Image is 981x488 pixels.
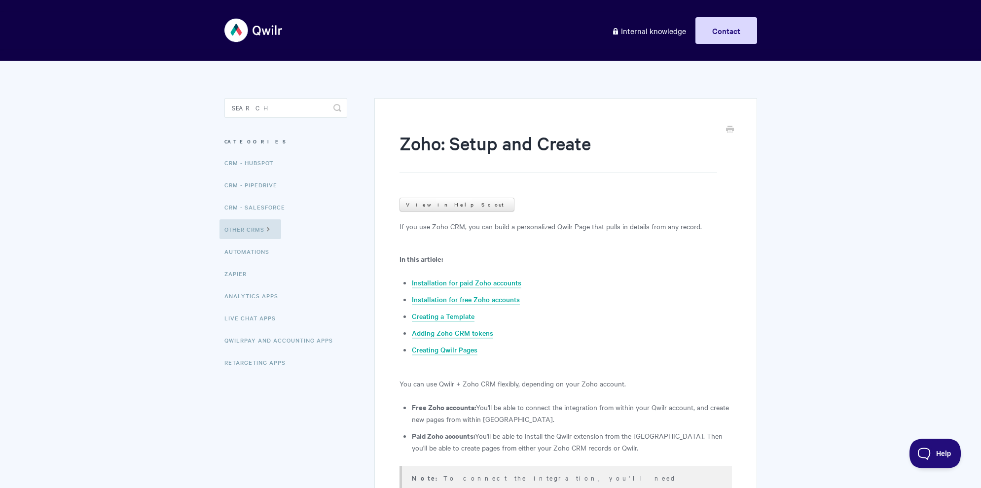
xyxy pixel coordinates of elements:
strong: Note: [412,473,443,483]
a: Installation for paid Zoho accounts [412,278,521,288]
b: In this article: [400,253,443,264]
iframe: Toggle Customer Support [909,439,961,468]
a: Contact [695,17,757,44]
a: Installation for free Zoho accounts [412,294,520,305]
a: View in Help Scout [400,198,514,211]
h1: Zoho: Setup and Create [400,131,717,173]
p: If you use Zoho CRM, you can build a personalized Qwilr Page that pulls in details from any record. [400,220,731,232]
a: Creating a Template [412,311,474,322]
a: Adding Zoho CRM tokens [412,328,493,339]
a: CRM - Pipedrive [224,175,285,195]
img: Qwilr Help Center [224,12,283,49]
p: You can use Qwilr + Zoho CRM flexibly, depending on your Zoho account. [400,378,731,389]
h3: Categories [224,133,347,150]
a: CRM - Salesforce [224,197,292,217]
a: Retargeting Apps [224,352,293,372]
a: Other CRMs [219,219,281,239]
a: Zapier [224,264,254,283]
a: QwilrPay and Accounting Apps [224,330,340,350]
strong: Free Zoho accounts: [412,402,476,412]
a: Analytics Apps [224,286,286,306]
a: CRM - HubSpot [224,153,281,173]
a: Live Chat Apps [224,308,283,328]
strong: Paid Zoho accounts: [412,430,475,441]
input: Search [224,98,347,118]
a: Automations [224,242,277,261]
li: You'll be able to connect the integration from within your Qwilr account, and create new pages fr... [412,401,731,425]
li: You'll be able to install the Qwilr extension from the [GEOGRAPHIC_DATA]. Then you'll be able to ... [412,430,731,453]
a: Print this Article [726,125,734,136]
a: Creating Qwilr Pages [412,345,477,355]
a: Internal knowledge [604,17,693,44]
